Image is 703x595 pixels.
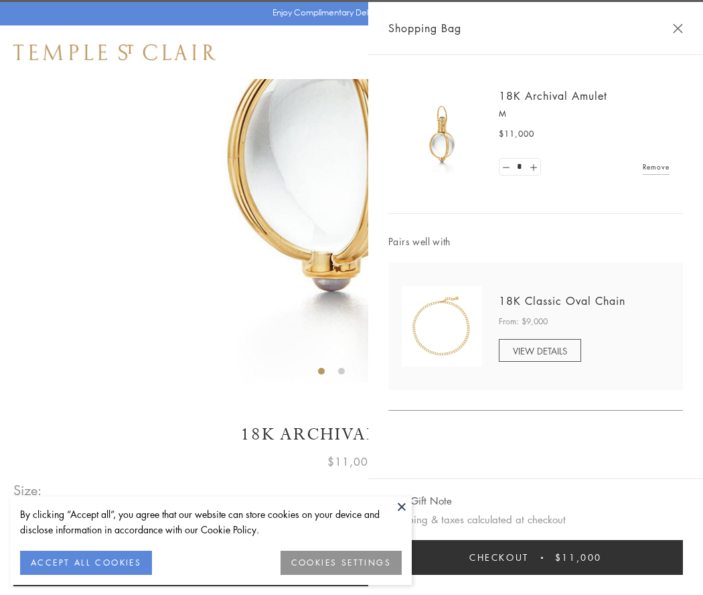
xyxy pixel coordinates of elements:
[499,159,513,176] a: Set quantity to 0
[388,234,683,249] span: Pairs well with
[388,511,683,528] p: Shipping & taxes calculated at checkout
[499,339,581,362] a: VIEW DETAILS
[643,159,670,174] a: Remove
[469,550,529,565] span: Checkout
[555,550,602,565] span: $11,000
[281,551,402,575] button: COOKIES SETTINGS
[272,6,424,19] p: Enjoy Complimentary Delivery & Returns
[499,127,534,141] span: $11,000
[499,88,607,103] a: 18K Archival Amulet
[20,507,402,537] div: By clicking “Accept all”, you agree that our website can store cookies on your device and disclos...
[673,23,683,34] button: Close Shopping Bag
[327,453,376,470] span: $11,000
[13,479,43,501] span: Size:
[20,551,152,575] button: ACCEPT ALL COOKIES
[402,286,482,367] img: N88865-OV18
[499,107,670,121] p: M
[388,492,452,509] button: Add Gift Note
[388,540,683,575] button: Checkout $11,000
[499,293,625,308] a: 18K Classic Oval Chain
[402,94,482,174] img: 18K Archival Amulet
[513,344,567,357] span: VIEW DETAILS
[388,19,461,37] span: Shopping Bag
[526,159,540,176] a: Set quantity to 2
[499,315,548,328] span: From: $9,000
[13,423,690,446] h1: 18K Archival Amulet
[13,44,216,60] img: Temple St. Clair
